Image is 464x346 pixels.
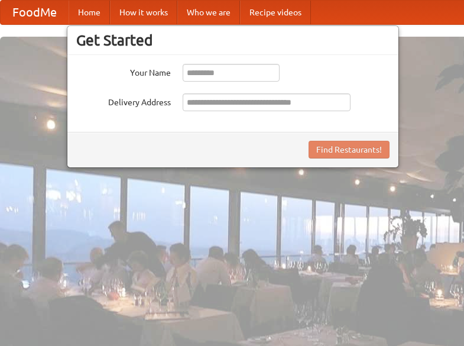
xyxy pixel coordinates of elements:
[177,1,240,24] a: Who we are
[1,1,69,24] a: FoodMe
[76,31,390,49] h3: Get Started
[309,141,390,159] button: Find Restaurants!
[76,64,171,79] label: Your Name
[76,93,171,108] label: Delivery Address
[240,1,311,24] a: Recipe videos
[69,1,110,24] a: Home
[110,1,177,24] a: How it works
